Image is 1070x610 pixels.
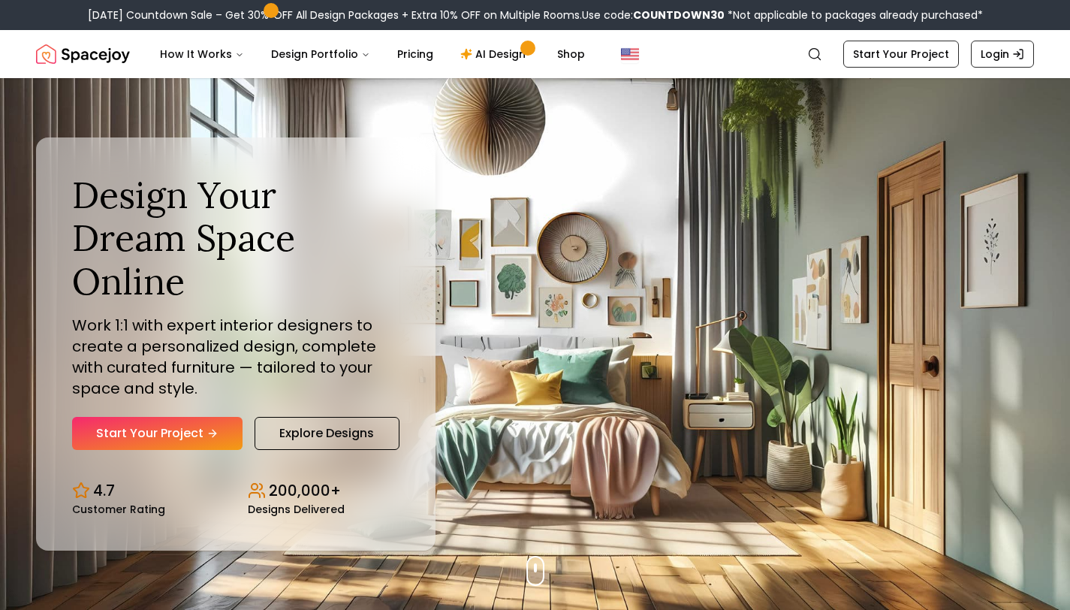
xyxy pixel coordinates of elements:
[93,480,115,501] p: 4.7
[72,468,399,515] div: Design stats
[971,41,1034,68] a: Login
[36,39,130,69] a: Spacejoy
[148,39,256,69] button: How It Works
[36,30,1034,78] nav: Global
[148,39,597,69] nav: Main
[621,45,639,63] img: United States
[448,39,542,69] a: AI Design
[255,417,399,450] a: Explore Designs
[248,504,345,515] small: Designs Delivered
[36,39,130,69] img: Spacejoy Logo
[72,417,243,450] a: Start Your Project
[259,39,382,69] button: Design Portfolio
[633,8,725,23] b: COUNTDOWN30
[843,41,959,68] a: Start Your Project
[88,8,983,23] div: [DATE] Countdown Sale – Get 30% OFF All Design Packages + Extra 10% OFF on Multiple Rooms.
[72,504,165,515] small: Customer Rating
[385,39,445,69] a: Pricing
[269,480,341,501] p: 200,000+
[72,174,399,303] h1: Design Your Dream Space Online
[545,39,597,69] a: Shop
[582,8,725,23] span: Use code:
[72,315,399,399] p: Work 1:1 with expert interior designers to create a personalized design, complete with curated fu...
[725,8,983,23] span: *Not applicable to packages already purchased*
